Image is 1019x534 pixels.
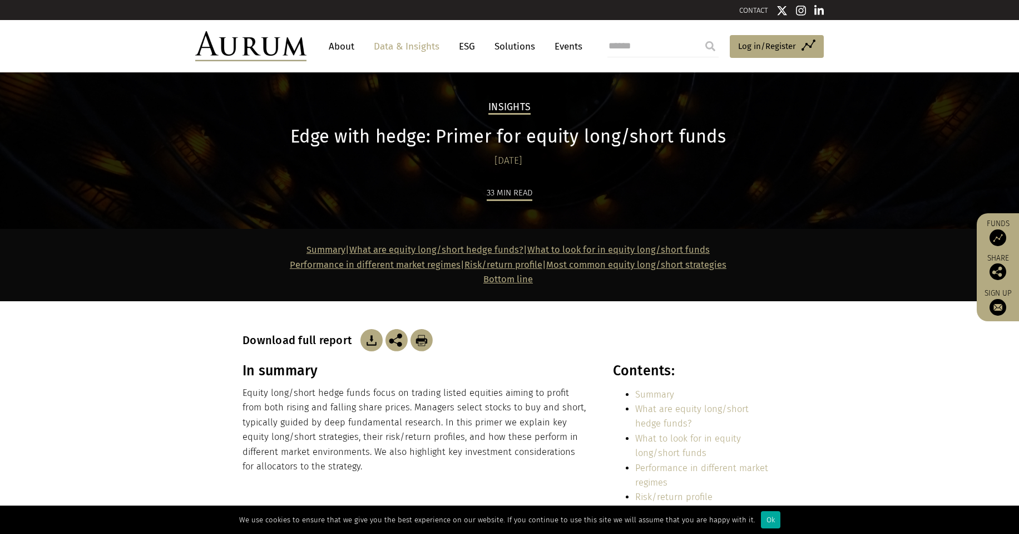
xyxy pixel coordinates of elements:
[635,389,674,400] a: Summary
[290,259,461,270] a: Performance in different market regimes
[635,463,768,488] a: Performance in different market regimes
[982,288,1013,316] a: Sign up
[368,36,445,57] a: Data & Insights
[243,126,774,148] h1: Edge with hedge: Primer for equity long/short funds
[990,263,1006,280] img: Share this post
[546,259,726,270] a: Most common equity long/short strategies
[814,5,824,16] img: Linkedin icon
[195,31,306,61] img: Aurum
[290,244,726,285] strong: | | | |
[796,5,806,16] img: Instagram icon
[730,35,824,58] a: Log in/Register
[982,254,1013,280] div: Share
[385,329,408,351] img: Share this post
[739,6,768,14] a: CONTACT
[243,362,588,379] h3: In summary
[360,329,383,351] img: Download Article
[410,329,433,351] img: Download Article
[635,492,713,502] a: Risk/return profile
[699,35,721,57] input: Submit
[738,40,796,53] span: Log in/Register
[483,274,533,285] a: Bottom line
[982,219,1013,246] a: Funds
[464,259,542,270] a: Risk/return profile
[990,299,1006,316] img: Sign up to our newsletter
[349,244,523,255] a: What are equity long/short hedge funds?
[549,36,582,57] a: Events
[489,36,541,57] a: Solutions
[488,101,531,115] h2: Insights
[487,186,532,201] div: 33 min read
[990,229,1006,246] img: Access Funds
[635,433,741,458] a: What to look for in equity long/short funds
[776,5,788,16] img: Twitter icon
[453,36,481,57] a: ESG
[243,334,358,347] h3: Download full report
[306,244,345,255] a: Summary
[761,511,780,528] div: Ok
[635,404,749,429] a: What are equity long/short hedge funds?
[613,362,774,379] h3: Contents:
[243,153,774,169] div: [DATE]
[323,36,360,57] a: About
[243,386,588,474] p: Equity long/short hedge funds focus on trading listed equities aiming to profit from both rising ...
[527,244,710,255] a: What to look for in equity long/short funds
